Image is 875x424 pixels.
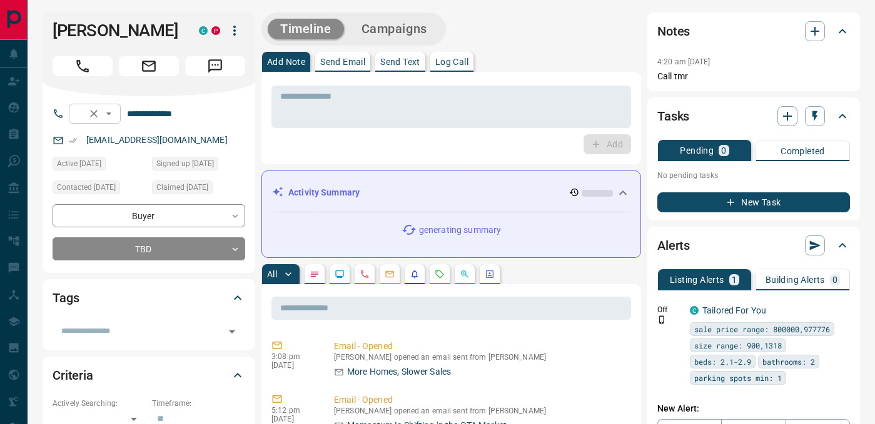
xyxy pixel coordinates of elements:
[347,365,451,378] p: More Homes, Slower Sales
[690,306,699,315] div: condos.ca
[152,157,245,174] div: Fri Jan 03 2025
[721,146,726,155] p: 0
[288,186,360,199] p: Activity Summary
[53,283,245,313] div: Tags
[320,57,365,66] p: Send Email
[271,406,315,415] p: 5:12 pm
[53,398,146,409] p: Actively Searching:
[349,19,440,39] button: Campaigns
[657,166,850,185] p: No pending tasks
[832,275,837,284] p: 0
[267,57,305,66] p: Add Note
[156,181,208,194] span: Claimed [DATE]
[53,21,180,41] h1: [PERSON_NAME]
[657,106,689,126] h2: Tasks
[57,181,116,194] span: Contacted [DATE]
[101,106,116,121] button: Open
[310,269,320,279] svg: Notes
[435,57,468,66] p: Log Call
[657,16,850,46] div: Notes
[657,402,850,415] p: New Alert:
[657,57,711,66] p: 4:20 am [DATE]
[385,269,395,279] svg: Emails
[766,275,825,284] p: Building Alerts
[211,26,220,35] div: property.ca
[435,269,445,279] svg: Requests
[657,230,850,260] div: Alerts
[185,56,245,76] span: Message
[156,157,214,170] span: Signed up [DATE]
[657,70,850,83] p: Call tmr
[334,353,626,362] p: [PERSON_NAME] opened an email sent from [PERSON_NAME]
[53,204,245,227] div: Buyer
[694,372,782,384] span: parking spots min: 1
[657,101,850,131] div: Tasks
[271,361,315,370] p: [DATE]
[268,19,344,39] button: Timeline
[53,288,79,308] h2: Tags
[57,157,101,170] span: Active [DATE]
[53,157,146,174] div: Sat Jan 04 2025
[694,323,830,335] span: sale price range: 800000,977776
[670,275,724,284] p: Listing Alerts
[199,26,208,35] div: condos.ca
[410,269,420,279] svg: Listing Alerts
[694,355,751,368] span: beds: 2.1-2.9
[657,21,690,41] h2: Notes
[702,305,766,315] a: Tailored For You
[335,269,345,279] svg: Lead Browsing Activity
[53,365,93,385] h2: Criteria
[53,180,146,198] div: Thu May 08 2025
[53,237,245,260] div: TBD
[657,235,690,255] h2: Alerts
[762,355,815,368] span: bathrooms: 2
[485,269,495,279] svg: Agent Actions
[334,340,626,353] p: Email - Opened
[334,393,626,407] p: Email - Opened
[152,180,245,198] div: Sat Jan 04 2025
[334,407,626,415] p: [PERSON_NAME] opened an email sent from [PERSON_NAME]
[732,275,737,284] p: 1
[271,352,315,361] p: 3:08 pm
[272,181,630,204] div: Activity Summary
[271,415,315,423] p: [DATE]
[119,56,179,76] span: Email
[680,146,714,155] p: Pending
[85,105,103,122] button: Clear
[267,270,277,279] p: All
[460,269,470,279] svg: Opportunities
[694,339,782,352] span: size range: 900,1318
[53,360,245,390] div: Criteria
[152,398,245,409] p: Timeframe:
[657,304,682,315] p: Off
[69,136,78,145] svg: Email Verified
[380,57,420,66] p: Send Text
[360,269,370,279] svg: Calls
[657,315,666,324] svg: Push Notification Only
[419,224,501,237] p: generating summary
[657,192,850,212] button: New Task
[223,323,241,340] button: Open
[781,147,825,155] p: Completed
[86,135,228,145] a: [EMAIL_ADDRESS][DOMAIN_NAME]
[53,56,113,76] span: Call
